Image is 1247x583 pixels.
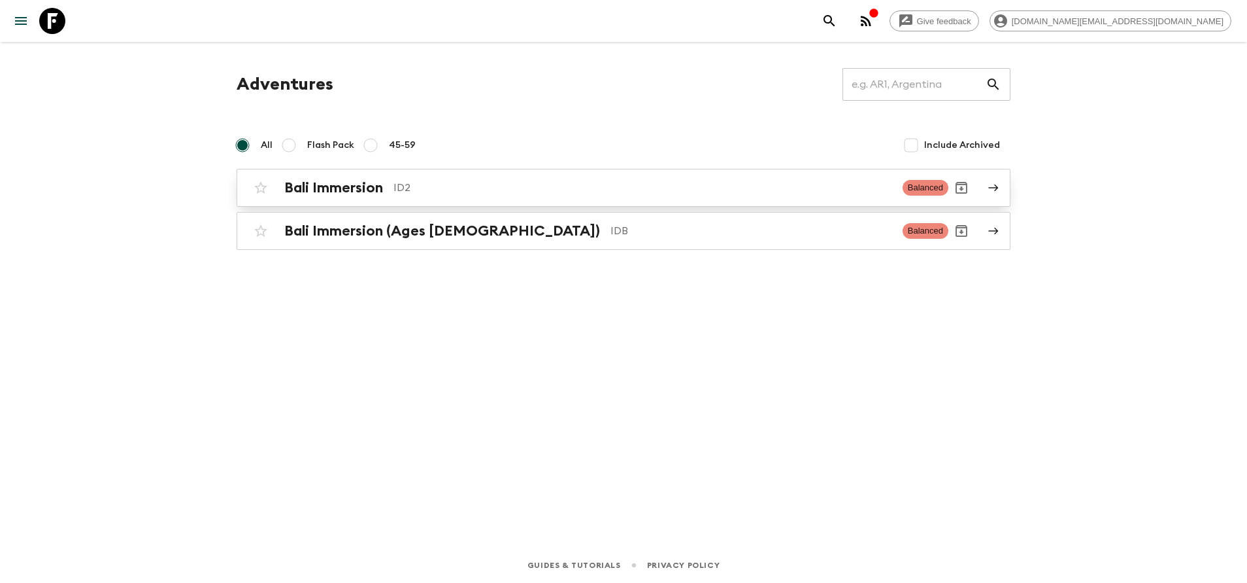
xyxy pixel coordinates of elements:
[890,10,979,31] a: Give feedback
[307,139,354,152] span: Flash Pack
[237,212,1010,250] a: Bali Immersion (Ages [DEMOGRAPHIC_DATA])IDBBalancedArchive
[527,558,621,573] a: Guides & Tutorials
[389,139,416,152] span: 45-59
[237,71,333,97] h1: Adventures
[393,180,892,196] p: ID2
[948,175,974,201] button: Archive
[284,222,600,239] h2: Bali Immersion (Ages [DEMOGRAPHIC_DATA])
[924,139,1000,152] span: Include Archived
[903,223,948,239] span: Balanced
[610,223,892,239] p: IDB
[8,8,34,34] button: menu
[1005,16,1231,26] span: [DOMAIN_NAME][EMAIL_ADDRESS][DOMAIN_NAME]
[261,139,273,152] span: All
[948,218,974,244] button: Archive
[816,8,842,34] button: search adventures
[842,66,986,103] input: e.g. AR1, Argentina
[284,179,383,196] h2: Bali Immersion
[237,169,1010,207] a: Bali ImmersionID2BalancedArchive
[647,558,720,573] a: Privacy Policy
[910,16,978,26] span: Give feedback
[903,180,948,196] span: Balanced
[989,10,1231,31] div: [DOMAIN_NAME][EMAIL_ADDRESS][DOMAIN_NAME]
